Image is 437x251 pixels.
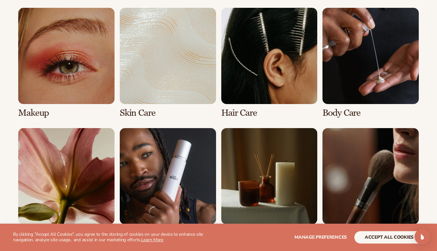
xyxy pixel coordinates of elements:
[221,128,318,238] div: 7 / 8
[294,231,347,244] button: Manage preferences
[120,128,216,238] div: 6 / 8
[120,8,216,118] div: 2 / 8
[221,108,318,118] h3: Hair Care
[294,234,347,240] span: Manage preferences
[221,8,318,118] div: 3 / 8
[415,229,430,244] div: Open Intercom Messenger
[322,8,419,118] div: 4 / 8
[120,108,216,118] h3: Skin Care
[322,128,419,238] div: 8 / 8
[18,8,115,118] div: 1 / 8
[354,231,424,244] button: accept all cookies
[18,108,115,118] h3: Makeup
[18,128,115,238] div: 5 / 8
[141,237,163,243] a: Learn More
[322,108,419,118] h3: Body Care
[13,232,215,243] p: By clicking "Accept All Cookies", you agree to the storing of cookies on your device to enhance s...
